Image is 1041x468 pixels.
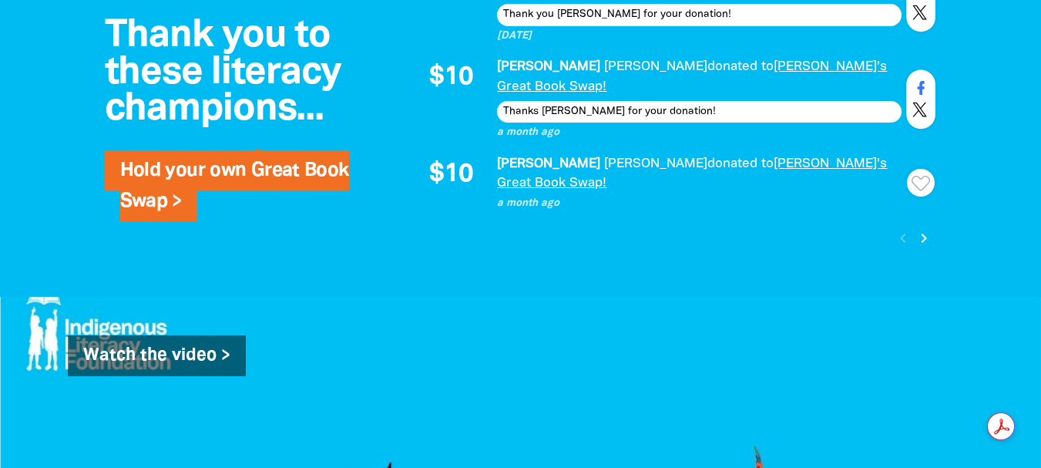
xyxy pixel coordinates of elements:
[497,196,902,211] p: a month ago
[497,61,887,93] a: [PERSON_NAME]'s Great Book Swap!
[68,335,246,377] a: Watch the video >
[707,61,774,72] span: donated to
[707,158,774,170] span: donated to
[497,61,600,72] em: [PERSON_NAME]
[497,125,902,140] p: a month ago
[120,162,349,210] a: Hold your own Great Book Swap >
[913,227,934,248] button: Next page
[915,229,933,247] i: chevron_right
[604,158,707,170] em: [PERSON_NAME]
[604,61,707,72] em: [PERSON_NAME]
[497,158,600,170] em: [PERSON_NAME]
[497,4,902,25] div: Thank you [PERSON_NAME] for your donation!
[105,19,341,127] span: Thank you to these literacy champions...
[429,65,473,91] span: $10
[497,29,902,44] p: [DATE]
[497,101,902,123] div: Thanks [PERSON_NAME] for your donation!
[429,162,473,188] span: $10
